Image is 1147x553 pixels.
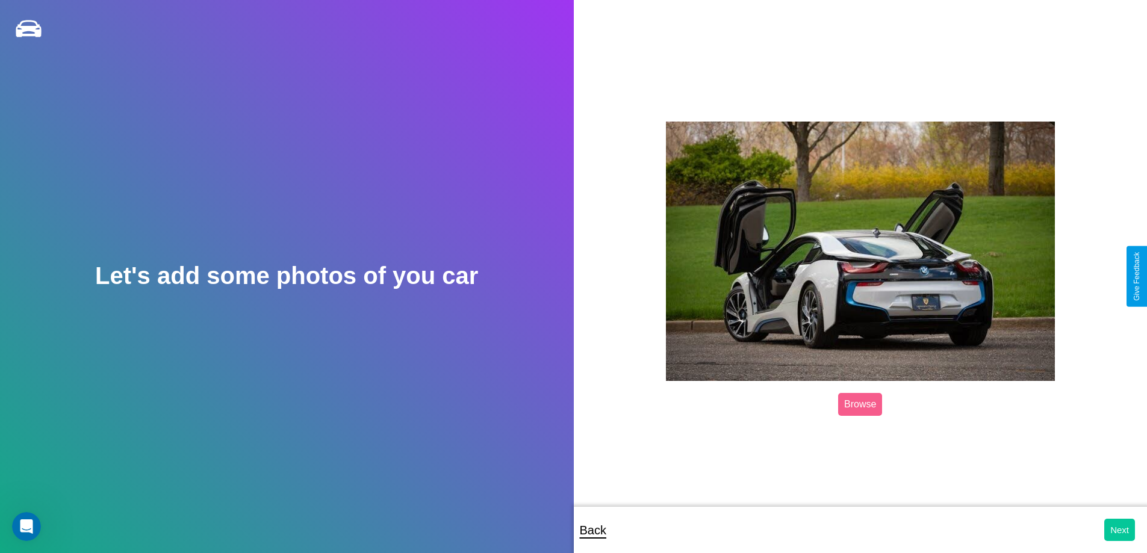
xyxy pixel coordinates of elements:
[12,512,41,541] iframe: Intercom live chat
[580,519,606,541] p: Back
[838,393,882,416] label: Browse
[1104,519,1135,541] button: Next
[95,262,478,289] h2: Let's add some photos of you car
[666,122,1055,381] img: posted
[1133,252,1141,301] div: Give Feedback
